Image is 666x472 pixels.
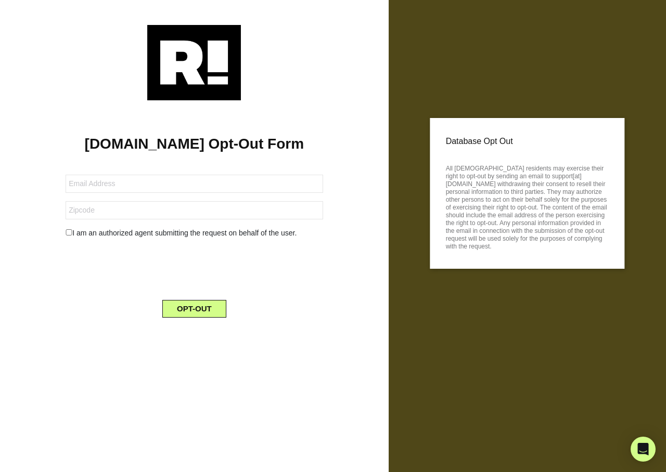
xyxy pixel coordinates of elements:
input: Email Address [66,175,323,193]
h1: [DOMAIN_NAME] Opt-Out Form [16,135,373,153]
p: Database Opt Out [446,134,609,149]
img: Retention.com [147,25,241,100]
button: OPT-OUT [162,300,226,318]
input: Zipcode [66,201,323,219]
p: All [DEMOGRAPHIC_DATA] residents may exercise their right to opt-out by sending an email to suppo... [446,162,609,251]
iframe: reCAPTCHA [115,247,273,287]
div: Open Intercom Messenger [631,437,656,462]
div: I am an authorized agent submitting the request on behalf of the user. [58,228,330,239]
